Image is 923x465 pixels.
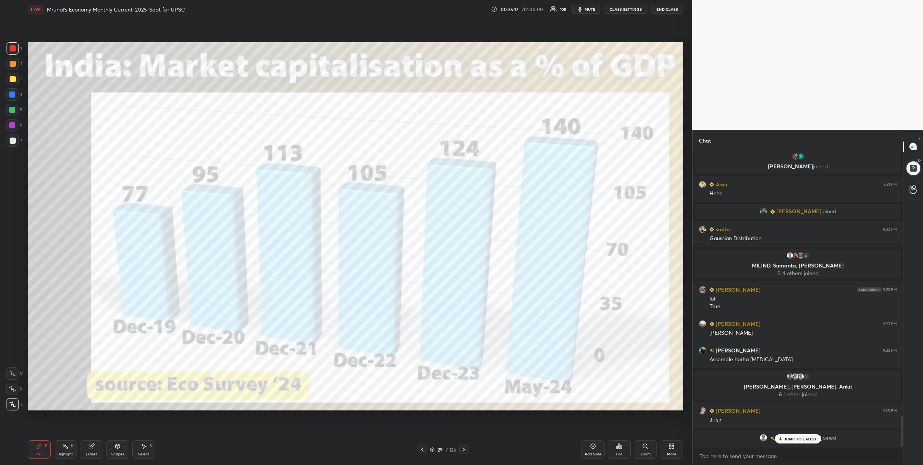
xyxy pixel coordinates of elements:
[616,452,622,456] div: Poll
[710,235,897,242] div: Gaussian Distribution
[710,182,714,187] img: Learner_Badge_beginner_1_8b307cf2a0.svg
[585,452,601,456] div: Add Slide
[699,270,896,276] p: & 4 others joined
[71,444,73,448] div: H
[710,409,714,413] img: Learner_Badge_beginner_1_8b307cf2a0.svg
[7,73,22,85] div: 3
[150,444,152,448] div: S
[7,58,22,70] div: 2
[883,408,897,413] div: 9:25 PM
[28,5,44,14] div: LIVE
[7,398,23,410] div: Z
[802,373,810,380] div: 1
[710,416,897,424] div: Jii sir
[699,180,706,188] img: ec4fe9e3164040949c2b4d1569957e6c.jpg
[918,179,921,185] p: G
[770,436,775,440] img: no-rating-badge.077c3623.svg
[791,252,799,259] img: 3
[47,6,185,13] h4: Mrunal's Economy Monthly Current-2025-Sept for UPSC
[710,295,897,303] div: lol
[7,42,22,55] div: 1
[776,208,821,214] span: [PERSON_NAME]
[445,447,448,452] div: /
[797,252,805,259] img: 50c2c862738d471c896e3522563c5559.jpg
[45,444,47,448] div: P
[714,286,761,294] h6: [PERSON_NAME]
[57,452,73,456] div: Highlight
[714,225,730,233] h6: smita
[714,407,761,415] h6: [PERSON_NAME]
[802,252,810,259] div: 4
[714,346,761,354] h6: [PERSON_NAME]
[699,225,706,233] img: 9721b7b1252444c7a1defda05283f683.jpg
[640,452,651,456] div: Zoom
[710,303,897,311] div: True
[883,227,897,231] div: 9:22 PM
[714,320,761,328] h6: [PERSON_NAME]
[791,373,799,380] img: default.png
[883,348,897,352] div: 9:23 PM
[710,287,714,292] img: Learner_Badge_beginner_1_8b307cf2a0.svg
[6,88,22,101] div: 4
[791,153,799,160] img: c6fd8b9f258347f5836517c019c8b964.jpg
[699,384,896,390] p: [PERSON_NAME], [PERSON_NAME], Ankit
[449,446,456,453] div: 126
[699,346,706,354] img: c9ce520089634fe0a56356c1f1e5defc.jpg
[821,435,836,441] span: joined
[770,209,775,214] img: Learner_Badge_beginner_1_8b307cf2a0.svg
[560,7,566,11] div: 108
[6,383,23,395] div: X
[693,130,717,151] p: Chat
[651,5,683,14] button: End Class
[699,320,706,327] img: 3
[6,119,22,131] div: 6
[857,287,881,292] img: 4P8fHbbgJtejmAAAAAElFTkSuQmCC
[699,262,896,269] p: MILIND, Sumanta, [PERSON_NAME]
[883,287,897,292] div: 9:23 PM
[760,208,767,215] img: 02da77a77993451897a77850e23853ba.25728932_
[821,208,836,214] span: joined
[6,104,22,116] div: 5
[918,136,921,142] p: T
[699,286,706,293] img: 50c2c862738d471c896e3522563c5559.jpg
[797,373,805,380] img: default.png
[123,444,126,448] div: L
[605,5,647,14] button: CLASS SETTINGS
[710,356,897,364] div: Assemble horha [MEDICAL_DATA]
[436,447,444,452] div: 29
[883,182,897,186] div: 9:21 PM
[667,452,676,456] div: More
[714,180,727,188] h6: Assu
[699,163,896,169] p: [PERSON_NAME]
[710,329,897,337] div: [PERSON_NAME]
[883,321,897,326] div: 9:23 PM
[760,434,767,442] img: default.png
[786,373,794,380] img: fedde2be686846a1b4cae1d0216a8604.jpg
[797,153,805,160] img: fe5e173a23704c1da3485aa4196aaf8b.20983088_3
[710,322,714,326] img: Learner_Badge_beginner_1_8b307cf2a0.svg
[813,163,828,170] span: joined
[6,367,23,380] div: C
[699,391,896,397] p: & 1 other joined
[86,452,97,456] div: Eraser
[918,158,921,163] p: D
[111,452,124,456] div: Shapes
[7,135,22,147] div: 7
[693,151,903,447] div: grid
[138,452,149,456] div: Select
[585,7,595,12] span: mute
[572,5,600,14] button: mute
[776,435,821,441] span: [PERSON_NAME]
[36,452,43,456] div: Pen
[699,407,706,414] img: cb925e9e01fc4e36b2fa564122e9e0b1.jpg
[710,227,714,232] img: Learner_Badge_beginner_1_8b307cf2a0.svg
[710,190,897,198] div: Hehe
[784,437,817,441] p: JUMP TO LATEST
[786,252,794,259] img: default.png
[710,349,714,353] img: no-rating-badge.077c3623.svg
